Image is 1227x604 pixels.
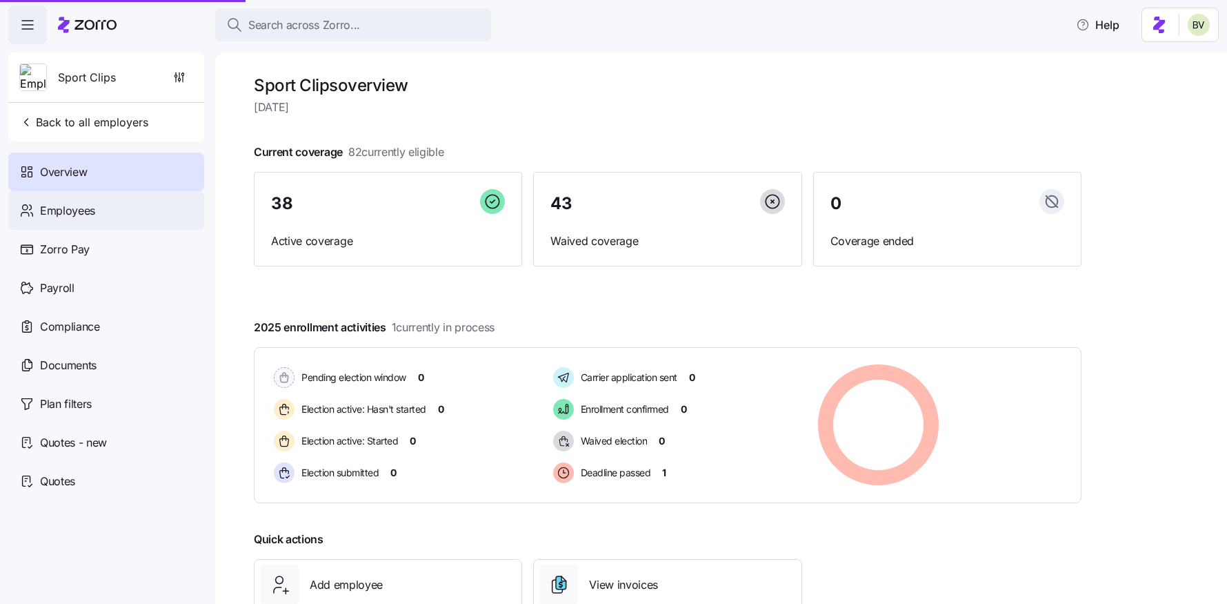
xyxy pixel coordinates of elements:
[550,233,784,250] span: Waived coverage
[577,466,651,480] span: Deadline passed
[8,423,204,462] a: Quotes - new
[1188,14,1210,36] img: 676487ef2089eb4995defdc85707b4f5
[8,269,204,307] a: Payroll
[58,69,116,86] span: Sport Clips
[19,114,148,130] span: Back to all employers
[1065,11,1130,39] button: Help
[410,434,416,448] span: 0
[40,164,87,181] span: Overview
[254,75,1081,96] h1: Sport Clips overview
[348,144,444,161] span: 82 currently eligible
[271,233,505,250] span: Active coverage
[418,371,424,384] span: 0
[297,434,398,448] span: Election active: Started
[254,144,444,161] span: Current coverage
[390,466,397,480] span: 0
[662,466,666,480] span: 1
[254,99,1081,116] span: [DATE]
[1076,17,1119,33] span: Help
[14,108,154,136] button: Back to all employers
[40,357,97,374] span: Documents
[392,319,495,336] span: 1 currently in process
[40,434,107,451] span: Quotes - new
[40,241,90,258] span: Zorro Pay
[40,280,74,297] span: Payroll
[248,17,360,34] span: Search across Zorro...
[8,462,204,500] a: Quotes
[681,402,687,416] span: 0
[830,233,1064,250] span: Coverage ended
[297,466,379,480] span: Election submitted
[310,576,383,594] span: Add employee
[297,402,426,416] span: Election active: Hasn't started
[659,434,665,448] span: 0
[215,8,491,41] button: Search across Zorro...
[254,319,495,336] span: 2025 enrollment activities
[271,195,292,212] span: 38
[577,434,648,448] span: Waived election
[8,346,204,384] a: Documents
[438,402,444,416] span: 0
[40,202,95,220] span: Employees
[254,531,323,548] span: Quick actions
[577,402,669,416] span: Enrollment confirmed
[40,396,92,413] span: Plan filters
[8,384,204,423] a: Plan filters
[8,191,204,230] a: Employees
[20,64,46,92] img: Employer logo
[550,195,572,212] span: 43
[40,318,100,335] span: Compliance
[589,576,658,594] span: View invoices
[689,371,695,384] span: 0
[8,230,204,269] a: Zorro Pay
[8,153,204,191] a: Overview
[8,307,204,346] a: Compliance
[297,371,406,384] span: Pending election window
[830,195,841,212] span: 0
[40,473,75,490] span: Quotes
[577,371,677,384] span: Carrier application sent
